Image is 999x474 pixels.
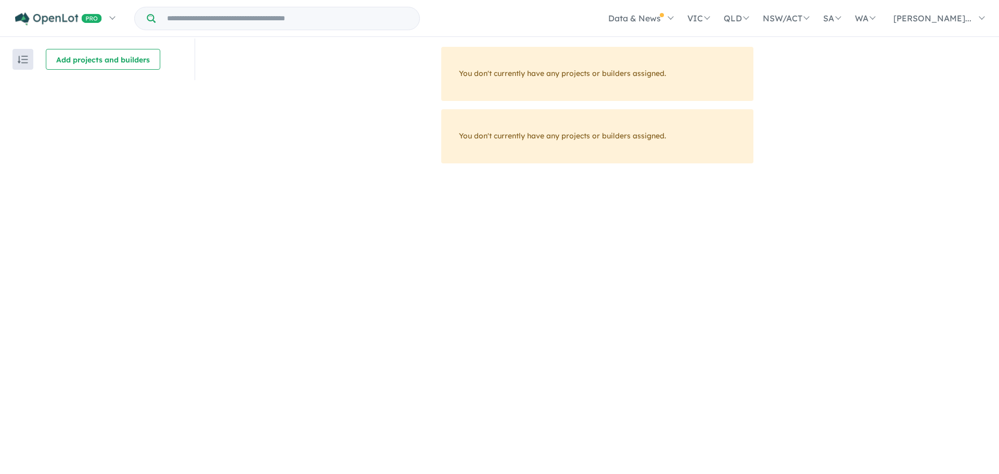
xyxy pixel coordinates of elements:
div: You don't currently have any projects or builders assigned. [441,47,753,101]
img: sort.svg [18,56,28,63]
span: [PERSON_NAME]... [893,13,971,23]
input: Try estate name, suburb, builder or developer [158,7,417,30]
img: Openlot PRO Logo White [15,12,102,25]
button: Add projects and builders [46,49,160,70]
div: You don't currently have any projects or builders assigned. [441,109,753,163]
